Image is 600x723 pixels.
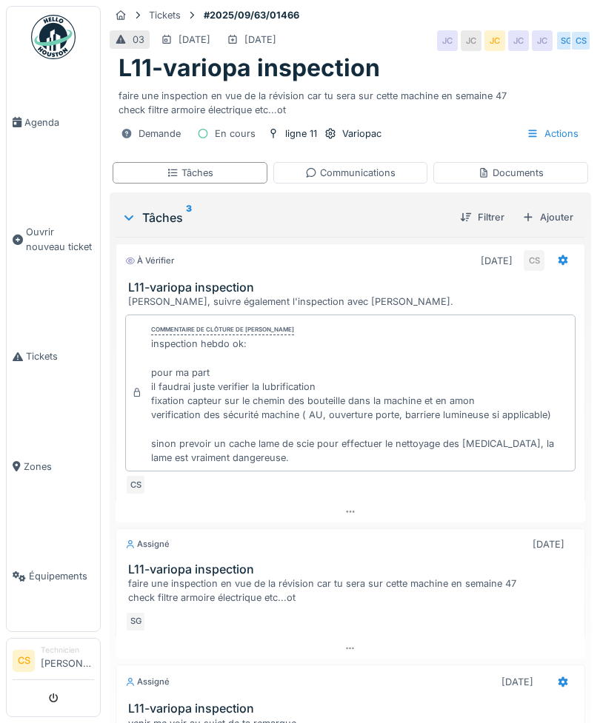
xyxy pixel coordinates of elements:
div: Assigné [125,676,170,688]
div: À vérifier [125,255,174,267]
span: Tickets [26,349,94,363]
div: Tickets [149,8,181,22]
div: JC [532,30,553,51]
div: [DATE] [481,254,513,268]
div: [DATE] [244,33,276,47]
div: Tâches [121,209,448,226]
div: SG [556,30,576,51]
div: CS [524,250,544,271]
div: Commentaire de clôture de [PERSON_NAME] [151,325,294,335]
div: [PERSON_NAME], suivre également l'inspection avec [PERSON_NAME]. [128,295,579,309]
div: SG [125,611,146,632]
h3: L11-variopa inspection [128,280,579,295]
div: CS [125,474,146,495]
div: JC [508,30,529,51]
a: Agenda [7,67,100,178]
div: Communications [305,166,396,180]
div: Demande [139,127,181,141]
a: Zones [7,411,100,522]
div: Assigné [125,538,170,551]
div: En cours [215,127,256,141]
li: [PERSON_NAME] [41,645,94,676]
div: Variopac [342,127,381,141]
h1: L11-variopa inspection [119,54,380,82]
div: [DATE] [179,33,210,47]
div: Tâches [167,166,213,180]
span: Équipements [29,569,94,583]
li: CS [13,650,35,672]
a: CS Technicien[PERSON_NAME] [13,645,94,680]
span: Ouvrir nouveau ticket [26,225,94,253]
div: faire une inspection en vue de la révision car tu sera sur cette machine en semaine 47 check filt... [128,576,579,605]
div: Actions [520,123,585,144]
div: 03 [133,33,144,47]
h3: L11-variopa inspection [128,702,579,716]
a: Équipements [7,522,100,632]
span: Agenda [24,115,94,130]
div: inspection hebdo ok: pour ma part il faudrai juste verifier la lubrification fixation capteur sur... [151,337,569,465]
h3: L11-variopa inspection [128,562,579,576]
div: JC [484,30,505,51]
div: Filtrer [454,207,510,227]
div: Ajouter [516,207,579,227]
div: JC [437,30,458,51]
div: CS [570,30,591,51]
div: Documents [478,166,544,180]
span: Zones [24,460,94,474]
sup: 3 [186,209,192,226]
img: Badge_color-CXgf-gQk.svg [31,15,76,59]
div: [DATE] [533,537,564,551]
a: Ouvrir nouveau ticket [7,178,100,302]
strong: #2025/09/63/01466 [198,8,305,22]
div: [DATE] [501,675,533,689]
div: Technicien [41,645,94,656]
div: ligne 11 [285,127,317,141]
div: faire une inspection en vue de la révision car tu sera sur cette machine en semaine 47 check filt... [119,83,582,117]
div: JC [461,30,481,51]
a: Tickets [7,301,100,411]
